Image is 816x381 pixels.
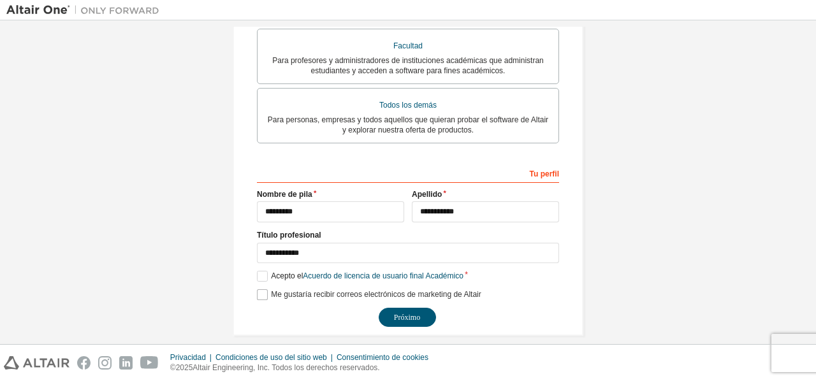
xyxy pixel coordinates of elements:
[425,271,463,280] font: Académico
[119,356,133,370] img: linkedin.svg
[170,353,206,362] font: Privacidad
[215,353,327,362] font: Condiciones de uso del sitio web
[268,115,548,134] font: Para personas, empresas y todos aquellos que quieran probar el software de Altair y explorar nues...
[6,4,166,17] img: Altair Uno
[257,231,321,240] font: Título profesional
[193,363,379,372] font: Altair Engineering, Inc. Todos los derechos reservados.
[379,101,437,110] font: Todos los demás
[412,190,442,199] font: Apellido
[379,308,436,327] button: Próximo
[170,363,176,372] font: ©
[140,356,159,370] img: youtube.svg
[303,271,423,280] font: Acuerdo de licencia de usuario final
[4,356,69,370] img: altair_logo.svg
[272,56,544,75] font: Para profesores y administradores de instituciones académicas que administran estudiantes y acced...
[271,290,481,299] font: Me gustaría recibir correos electrónicos de marketing de Altair
[257,190,312,199] font: Nombre de pila
[394,313,420,322] font: Próximo
[337,353,428,362] font: Consentimiento de cookies
[393,41,423,50] font: Facultad
[176,363,193,372] font: 2025
[530,169,559,178] font: Tu perfil
[98,356,112,370] img: instagram.svg
[77,356,91,370] img: facebook.svg
[271,271,303,280] font: Acepto el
